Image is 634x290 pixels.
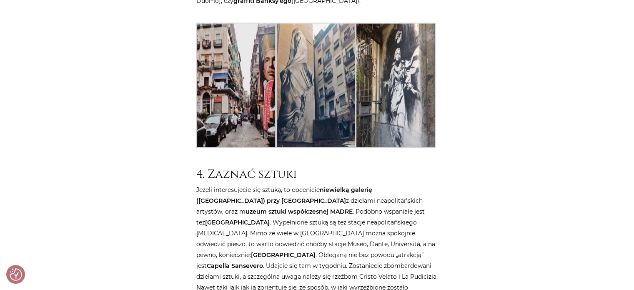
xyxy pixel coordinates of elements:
[10,268,22,281] img: Revisit consent button
[246,208,353,215] strong: uzeum sztuki współczesnej MADRE
[196,167,438,182] h2: 4. Zaznać sztuki
[251,251,316,259] strong: [GEOGRAPHIC_DATA]
[207,262,263,270] strong: Capella Sansevero
[205,219,270,226] strong: [GEOGRAPHIC_DATA]
[10,268,22,281] button: Preferencje co do zgód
